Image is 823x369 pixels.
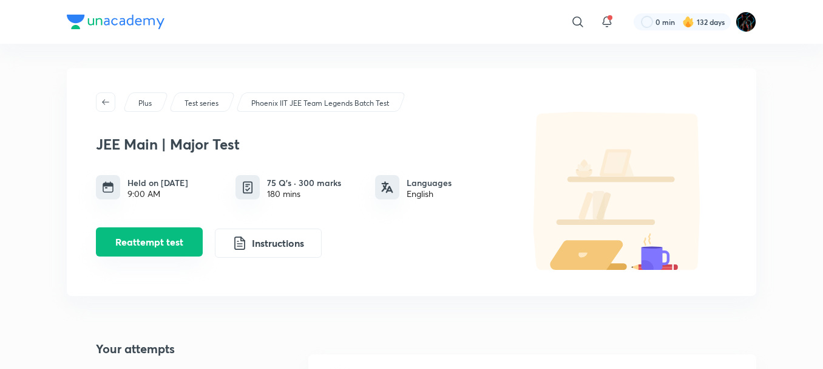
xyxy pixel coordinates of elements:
[96,136,503,153] h3: JEE Main | Major Test
[102,181,114,193] img: timing
[137,98,154,109] a: Plus
[267,189,341,199] div: 180 mins
[407,189,452,199] div: English
[96,227,203,257] button: Reattempt test
[407,176,452,189] h6: Languages
[682,16,694,28] img: streak
[185,98,218,109] p: Test series
[215,229,322,258] button: Instructions
[183,98,221,109] a: Test series
[127,189,188,199] div: 9:00 AM
[251,98,389,109] p: Phoenix IIT JEE Team Legends Batch Test
[232,236,247,250] img: instruction
[381,181,393,193] img: languages
[267,176,341,189] h6: 75 Q’s · 300 marks
[127,176,188,189] h6: Held on [DATE]
[249,98,391,109] a: Phoenix IIT JEE Team Legends Batch Test
[509,112,727,270] img: default
[67,15,164,29] img: Company Logo
[736,12,756,32] img: Umang Raj
[138,98,152,109] p: Plus
[240,180,256,195] img: quiz info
